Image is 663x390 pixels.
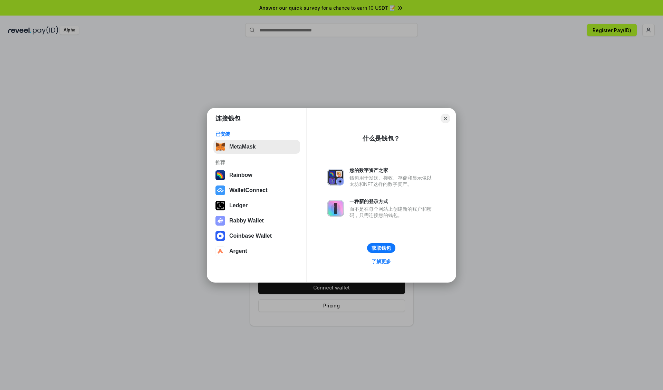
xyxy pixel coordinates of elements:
[349,198,435,204] div: 一种新的登录方式
[215,186,225,195] img: svg+xml,%3Csvg%20width%3D%2228%22%20height%3D%2228%22%20viewBox%3D%220%200%2028%2028%22%20fill%3D...
[229,202,248,209] div: Ledger
[213,214,300,228] button: Rabby Wallet
[215,114,240,123] h1: 连接钱包
[215,170,225,180] img: svg+xml,%3Csvg%20width%3D%22120%22%20height%3D%22120%22%20viewBox%3D%220%200%20120%20120%22%20fil...
[215,131,298,137] div: 已安装
[327,169,344,186] img: svg+xml,%3Csvg%20xmlns%3D%22http%3A%2F%2Fwww.w3.org%2F2000%2Fsvg%22%20fill%3D%22none%22%20viewBox...
[213,229,300,243] button: Coinbase Wallet
[213,183,300,197] button: WalletConnect
[349,206,435,218] div: 而不是在每个网站上创建新的账户和密码，只需连接您的钱包。
[229,218,264,224] div: Rabby Wallet
[367,257,395,266] a: 了解更多
[229,248,247,254] div: Argent
[372,245,391,251] div: 获取钱包
[215,216,225,226] img: svg+xml,%3Csvg%20xmlns%3D%22http%3A%2F%2Fwww.w3.org%2F2000%2Fsvg%22%20fill%3D%22none%22%20viewBox...
[372,258,391,265] div: 了解更多
[327,200,344,217] img: svg+xml,%3Csvg%20xmlns%3D%22http%3A%2F%2Fwww.w3.org%2F2000%2Fsvg%22%20fill%3D%22none%22%20viewBox...
[215,142,225,152] img: svg+xml,%3Csvg%20fill%3D%22none%22%20height%3D%2233%22%20viewBox%3D%220%200%2035%2033%22%20width%...
[367,243,395,253] button: 获取钱包
[349,175,435,187] div: 钱包用于发送、接收、存储和显示像以太坊和NFT这样的数字资产。
[215,201,225,210] img: svg+xml,%3Csvg%20xmlns%3D%22http%3A%2F%2Fwww.w3.org%2F2000%2Fsvg%22%20width%3D%2228%22%20height%3...
[215,246,225,256] img: svg+xml,%3Csvg%20width%3D%2228%22%20height%3D%2228%22%20viewBox%3D%220%200%2028%2028%22%20fill%3D...
[215,231,225,241] img: svg+xml,%3Csvg%20width%3D%2228%22%20height%3D%2228%22%20viewBox%3D%220%200%2028%2028%22%20fill%3D...
[229,233,272,239] div: Coinbase Wallet
[229,144,256,150] div: MetaMask
[441,114,450,123] button: Close
[349,167,435,173] div: 您的数字资产之家
[215,159,298,165] div: 推荐
[213,140,300,154] button: MetaMask
[213,168,300,182] button: Rainbow
[229,172,252,178] div: Rainbow
[213,244,300,258] button: Argent
[213,199,300,212] button: Ledger
[363,134,400,143] div: 什么是钱包？
[229,187,268,193] div: WalletConnect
